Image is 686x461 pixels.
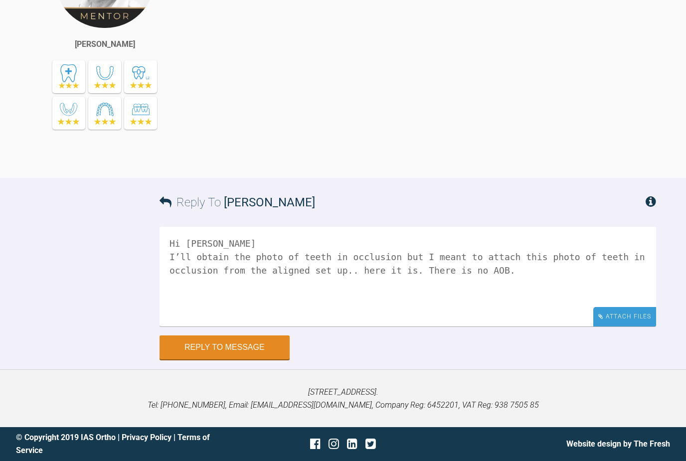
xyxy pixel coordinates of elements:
a: Privacy Policy [122,433,171,442]
div: © Copyright 2019 IAS Ortho | | [16,431,234,457]
p: [STREET_ADDRESS]. Tel: [PHONE_NUMBER], Email: [EMAIL_ADDRESS][DOMAIN_NAME], Company Reg: 6452201,... [16,386,670,411]
a: Terms of Service [16,433,210,455]
a: Website design by The Fresh [566,439,670,449]
button: Reply to Message [160,335,290,359]
textarea: Hi [PERSON_NAME] I’ll obtain the photo of teeth in occlusion but I meant to attach this photo of ... [160,227,656,326]
span: [PERSON_NAME] [224,195,315,209]
div: Attach Files [593,307,656,326]
h3: Reply To [160,193,315,212]
div: [PERSON_NAME] [75,38,135,51]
